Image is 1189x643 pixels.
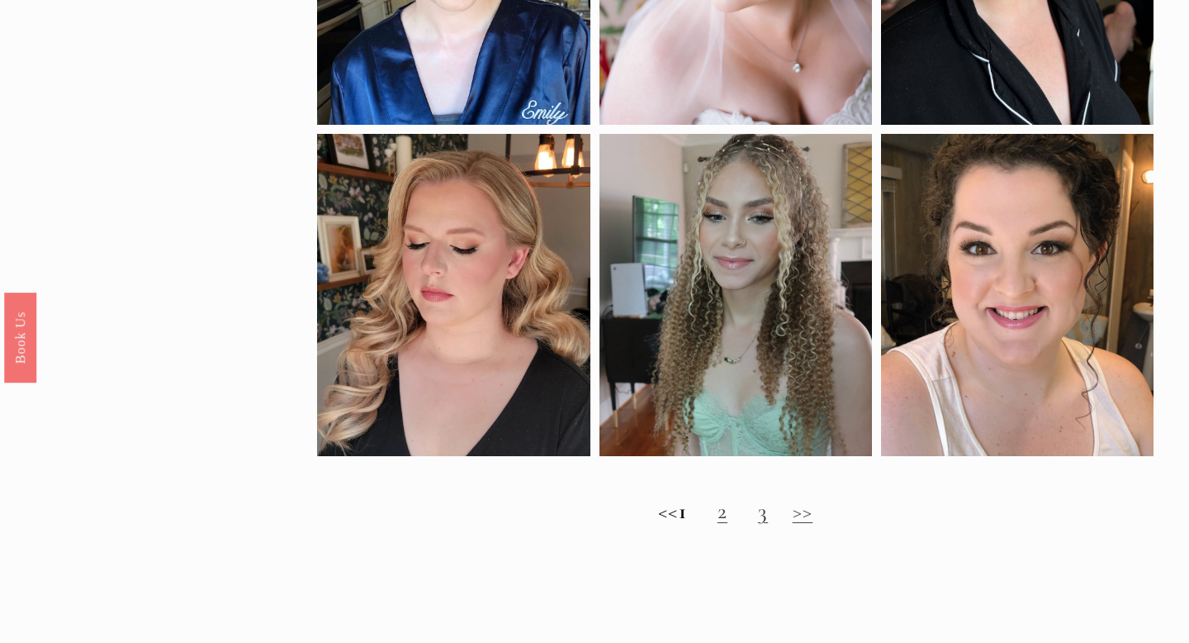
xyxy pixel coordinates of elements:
[793,498,813,525] a: >>
[758,498,768,525] a: 3
[718,498,727,525] a: 2
[679,498,687,525] strong: 1
[317,498,1153,525] h2: <<
[4,293,36,383] a: Book Us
